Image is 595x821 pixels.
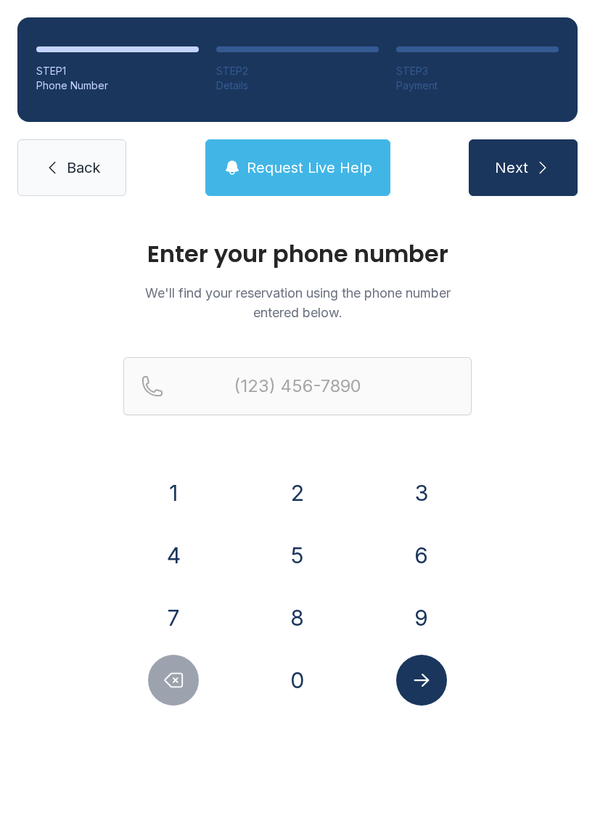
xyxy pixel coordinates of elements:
[396,467,447,518] button: 3
[216,78,379,93] div: Details
[148,530,199,581] button: 4
[36,78,199,93] div: Phone Number
[123,283,472,322] p: We'll find your reservation using the phone number entered below.
[148,592,199,643] button: 7
[36,64,199,78] div: STEP 1
[67,158,100,178] span: Back
[272,592,323,643] button: 8
[396,530,447,581] button: 6
[495,158,528,178] span: Next
[123,357,472,415] input: Reservation phone number
[123,242,472,266] h1: Enter your phone number
[272,655,323,706] button: 0
[272,467,323,518] button: 2
[272,530,323,581] button: 5
[396,64,559,78] div: STEP 3
[396,78,559,93] div: Payment
[247,158,372,178] span: Request Live Help
[148,655,199,706] button: Delete number
[396,655,447,706] button: Submit lookup form
[216,64,379,78] div: STEP 2
[396,592,447,643] button: 9
[148,467,199,518] button: 1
